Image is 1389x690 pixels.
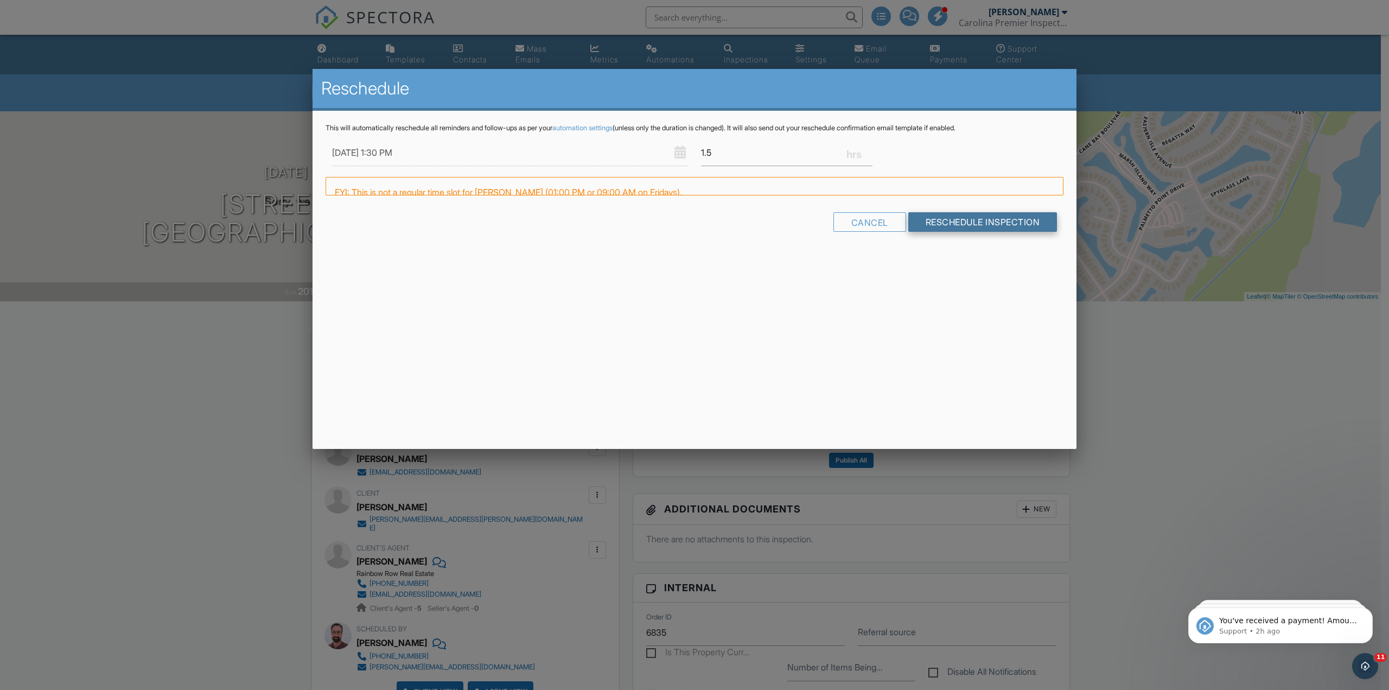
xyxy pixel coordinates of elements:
span: 11 [1374,653,1387,662]
iframe: Intercom notifications message [1172,585,1389,661]
input: Reschedule Inspection [908,212,1057,232]
div: Cancel [833,212,906,232]
span: You've received a payment! Amount $555.00 Fee $15.56 Net $539.44 Transaction # pi_3SCklSK7snlDGpR... [47,31,185,170]
div: FYI: This is not a regular time slot for [PERSON_NAME] (01:00 PM or 09:00 AM on Fridays). [326,177,1063,195]
iframe: Intercom live chat [1352,653,1378,679]
p: Message from Support, sent 2h ago [47,42,187,52]
a: automation settings [552,124,613,132]
h2: Reschedule [321,78,1068,99]
p: This will automatically reschedule all reminders and follow-ups as per your (unless only the dura... [326,124,1063,132]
